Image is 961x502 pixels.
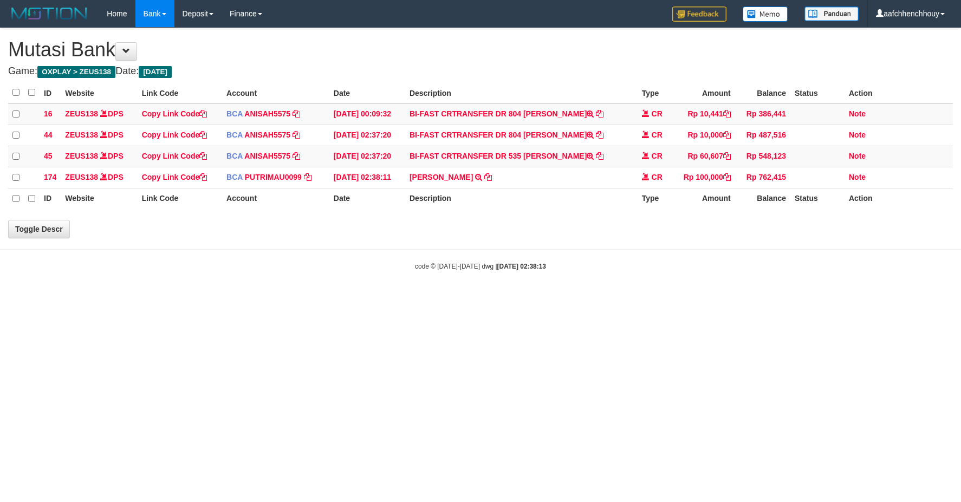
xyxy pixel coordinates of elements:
[790,188,845,209] th: Status
[405,82,638,103] th: Description
[8,39,953,61] h1: Mutasi Bank
[329,125,405,146] td: [DATE] 02:37:20
[849,131,866,139] a: Note
[671,103,735,125] td: Rp 10,441
[671,125,735,146] td: Rp 10,000
[735,82,790,103] th: Balance
[65,109,98,118] a: ZEUS138
[142,173,207,181] a: Copy Link Code
[222,188,329,209] th: Account
[329,103,405,125] td: [DATE] 00:09:32
[65,173,98,181] a: ZEUS138
[497,263,546,270] strong: [DATE] 02:38:13
[37,66,115,78] span: OXPLAY > ZEUS138
[142,152,207,160] a: Copy Link Code
[226,109,243,118] span: BCA
[244,152,290,160] a: ANISAH5575
[638,82,671,103] th: Type
[735,167,790,188] td: Rp 762,415
[142,131,207,139] a: Copy Link Code
[671,167,735,188] td: Rp 100,000
[44,109,53,118] span: 16
[226,152,243,160] span: BCA
[415,263,546,270] small: code © [DATE]-[DATE] dwg |
[226,173,243,181] span: BCA
[44,131,53,139] span: 44
[790,82,845,103] th: Status
[44,173,56,181] span: 174
[329,167,405,188] td: [DATE] 02:38:11
[139,66,172,78] span: [DATE]
[65,131,98,139] a: ZEUS138
[8,220,70,238] a: Toggle Descr
[329,188,405,209] th: Date
[8,66,953,77] h4: Game: Date:
[142,109,207,118] a: Copy Link Code
[735,103,790,125] td: Rp 386,441
[405,125,638,146] td: BI-FAST CRTRANSFER DR 804 [PERSON_NAME]
[671,82,735,103] th: Amount
[849,109,866,118] a: Note
[65,152,98,160] a: ZEUS138
[638,188,671,209] th: Type
[735,146,790,167] td: Rp 548,123
[849,173,866,181] a: Note
[61,146,137,167] td: DPS
[405,146,638,167] td: BI-FAST CRTRANSFER DR 535 [PERSON_NAME]
[244,109,290,118] a: ANISAH5575
[845,188,953,209] th: Action
[671,188,735,209] th: Amount
[329,146,405,167] td: [DATE] 02:37:20
[222,82,329,103] th: Account
[743,6,788,22] img: Button%20Memo.svg
[845,82,953,103] th: Action
[138,82,222,103] th: Link Code
[410,173,473,181] a: [PERSON_NAME]
[329,82,405,103] th: Date
[672,6,726,22] img: Feedback.jpg
[44,152,53,160] span: 45
[804,6,859,21] img: panduan.png
[849,152,866,160] a: Note
[244,131,290,139] a: ANISAH5575
[40,188,61,209] th: ID
[8,5,90,22] img: MOTION_logo.png
[61,167,137,188] td: DPS
[61,82,137,103] th: Website
[226,131,243,139] span: BCA
[61,188,137,209] th: Website
[652,109,663,118] span: CR
[40,82,61,103] th: ID
[652,131,663,139] span: CR
[405,103,638,125] td: BI-FAST CRTRANSFER DR 804 [PERSON_NAME]
[735,125,790,146] td: Rp 487,516
[138,188,222,209] th: Link Code
[652,152,663,160] span: CR
[735,188,790,209] th: Balance
[245,173,302,181] a: PUTRIMAU0099
[61,125,137,146] td: DPS
[671,146,735,167] td: Rp 60,607
[61,103,137,125] td: DPS
[652,173,663,181] span: CR
[405,188,638,209] th: Description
